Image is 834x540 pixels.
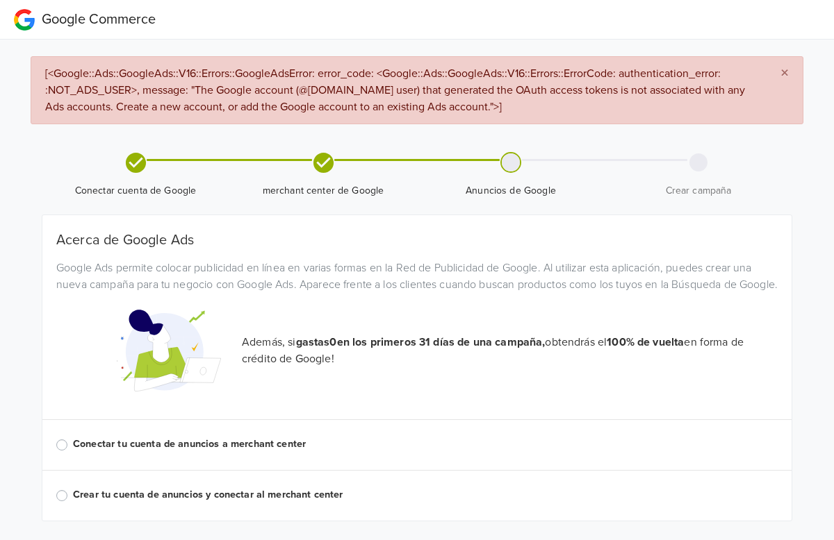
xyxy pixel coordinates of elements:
[780,63,789,83] span: ×
[45,67,745,114] span: [<Google::Ads::GoogleAds::V16::Errors::GoogleAdsError: error_code: <Google::Ads::GoogleAds::V16::...
[423,184,599,198] span: Anuncios de Google
[47,184,224,198] span: Conectar cuenta de Google
[42,11,156,28] span: Google Commerce
[610,184,787,198] span: Crear campaña
[235,184,411,198] span: merchant center de Google
[46,260,788,293] div: Google Ads permite colocar publicidad en línea en varias formas en la Red de Publicidad de Google...
[242,334,778,367] p: Además, si obtendrás el en forma de crédito de Google!
[73,437,778,452] label: Conectar tu cuenta de anuncios a merchant center
[607,335,684,349] strong: 100% de vuelta
[56,232,778,248] h5: Acerca de Google Ads
[296,335,546,349] strong: gastas 0 en los primeros 31 días de una campaña,
[117,298,221,403] img: Google Promotional Codes
[73,487,778,503] label: Crear tu cuenta de anuncios y conectar al merchant center
[767,57,803,90] button: Close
